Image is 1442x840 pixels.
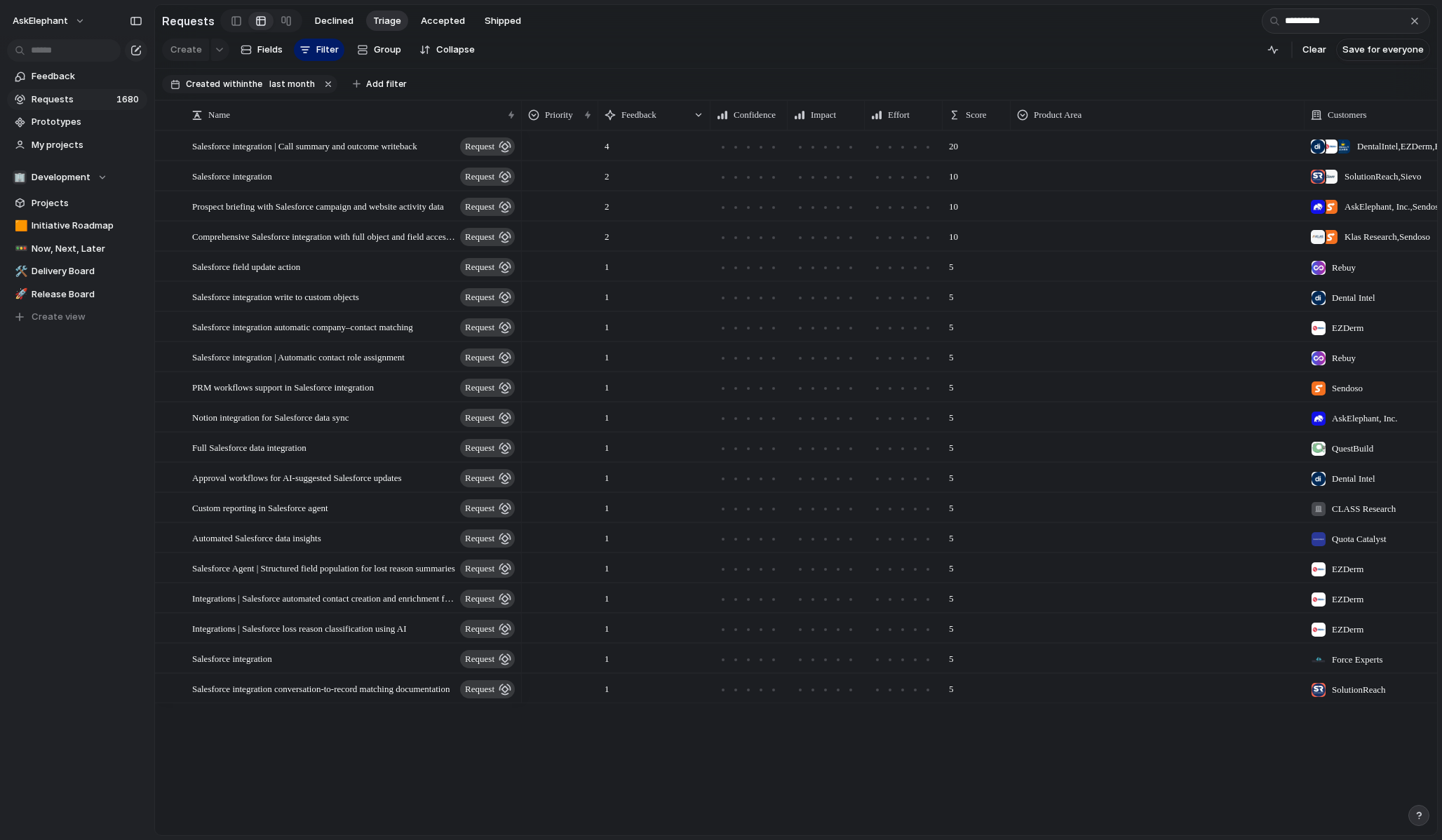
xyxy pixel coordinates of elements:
span: Salesforce integration [192,168,272,184]
span: request [465,529,494,548]
span: Salesforce integration [192,650,272,666]
span: Integrations | Salesforce loss reason classification using AI [192,620,407,636]
div: 🚀 [15,286,25,302]
span: request [465,137,494,156]
span: 1 [599,675,615,696]
span: Integrations | Salesforce automated contact creation and enrichment from meetings [192,590,456,606]
button: Shipped [478,11,528,32]
span: 2 [599,222,615,244]
button: 🛠️ [13,264,27,278]
span: Now, Next, Later [32,242,142,256]
button: 🚥 [13,242,27,256]
span: Create view [32,310,86,324]
span: AskElephant [13,14,68,28]
span: Full Salesforce data integration [192,439,306,455]
span: request [465,649,494,669]
button: request [460,529,515,548]
span: 1 [599,614,615,636]
span: Fields [257,43,283,57]
span: Requests [32,93,112,107]
span: 2 [599,192,615,214]
span: 1 [599,313,615,334]
span: Created [186,78,220,90]
div: 🟧 [15,218,25,234]
button: request [460,258,515,276]
span: SolutionReach [1332,683,1386,697]
span: Custom reporting in Salesforce agent [192,499,328,515]
button: request [460,228,515,246]
span: EZDerm [1332,623,1363,637]
button: Declined [308,11,360,32]
span: 5 [943,433,959,455]
span: Dental Intel [1332,472,1375,486]
span: Clear [1302,43,1326,57]
button: Filter [294,39,344,61]
span: EZDerm [1332,592,1363,607]
a: Prototypes [7,111,147,133]
span: Filter [316,43,339,57]
span: 5 [943,373,959,395]
span: request [465,227,494,247]
span: 5 [943,283,959,304]
span: 5 [943,463,959,485]
button: request [460,620,515,638]
span: 4 [599,132,615,154]
span: request [465,499,494,518]
button: request [460,379,515,397]
span: request [465,287,494,307]
span: Prototypes [32,115,142,129]
button: request [460,560,515,578]
button: Triage [366,11,408,32]
a: Projects [7,193,147,214]
span: Salesforce integration | Call summary and outcome writeback [192,137,417,154]
span: 1 [599,494,615,515]
span: AskElephant, Inc. [1332,412,1398,426]
button: Create view [7,306,147,327]
span: Release Board [32,287,142,302]
span: Confidence [734,108,776,122]
span: 1 [599,403,615,425]
span: Name [208,108,230,122]
a: 🚀Release Board [7,284,147,305]
span: Development [32,170,90,184]
span: Group [374,43,401,57]
span: Automated Salesforce data insights [192,529,321,546]
span: Klas Research , Sendoso [1345,230,1430,244]
button: request [460,348,515,367]
span: 1 [599,252,615,274]
span: Score [966,108,987,122]
button: request [460,318,515,337]
span: request [465,619,494,639]
span: request [465,348,494,367]
span: request [465,257,494,277]
span: 5 [943,614,959,636]
span: request [465,559,494,578]
span: Shipped [485,14,521,28]
span: 5 [943,554,959,576]
span: Feedback [32,69,142,83]
span: 1 [599,283,615,304]
span: request [465,318,494,337]
span: Customers [1328,108,1367,122]
span: Priority [545,108,573,122]
span: CLASS Research [1332,502,1396,516]
span: Dental Intel [1332,291,1375,305]
button: AskElephant [6,10,93,32]
a: Requests1680 [7,89,147,110]
span: Force Experts [1332,653,1383,667]
a: 🛠️Delivery Board [7,261,147,282]
span: EZDerm [1332,321,1363,335]
div: 🚥 [15,241,25,257]
span: 1 [599,524,615,546]
a: 🚥Now, Next, Later [7,238,147,259]
span: 1 [599,584,615,606]
span: Salesforce Agent | Structured field population for lost reason summaries [192,560,455,576]
span: Salesforce field update action [192,258,300,274]
button: Fields [235,39,288,61]
span: SolutionReach , Sievo [1345,170,1421,184]
div: 🟧Initiative Roadmap [7,215,147,236]
button: Add filter [344,74,415,94]
button: request [460,198,515,216]
span: Salesforce integration conversation-to-record matching documentation [192,680,450,696]
span: request [465,589,494,609]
